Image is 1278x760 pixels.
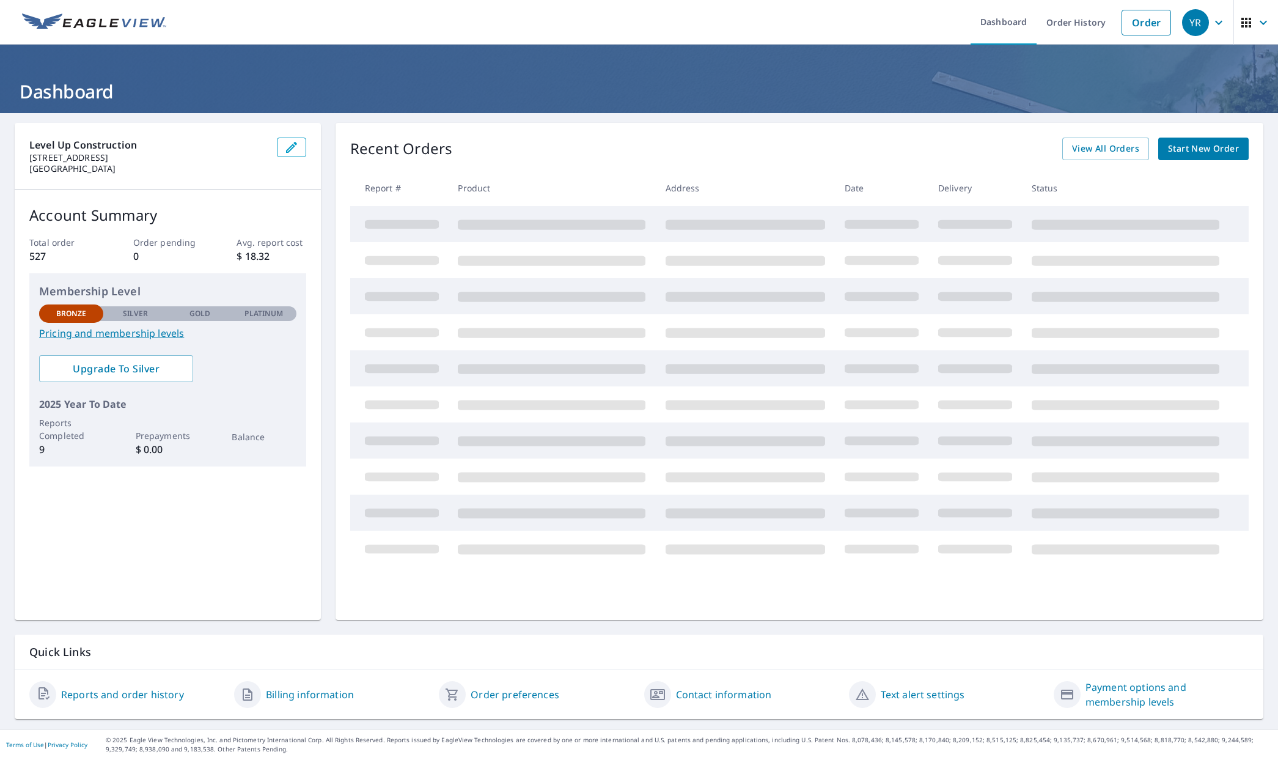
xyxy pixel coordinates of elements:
p: 9 [39,442,103,457]
a: Privacy Policy [48,740,87,749]
img: EV Logo [22,13,166,32]
th: Date [835,170,928,206]
p: 0 [133,249,202,264]
th: Report # [350,170,449,206]
p: Prepayments [136,429,200,442]
p: $ 18.32 [237,249,306,264]
a: Text alert settings [881,687,965,702]
p: | [6,741,87,748]
a: Reports and order history [61,687,184,702]
a: Upgrade To Silver [39,355,193,382]
a: Start New Order [1158,138,1249,160]
p: Recent Orders [350,138,453,160]
th: Product [448,170,655,206]
a: Terms of Use [6,740,44,749]
p: $ 0.00 [136,442,200,457]
p: Account Summary [29,204,306,226]
p: Total order [29,236,98,249]
p: Avg. report cost [237,236,306,249]
p: Reports Completed [39,416,103,442]
a: Contact information [676,687,772,702]
p: Platinum [244,308,283,319]
span: Start New Order [1168,141,1239,157]
p: Level Up Construction [29,138,267,152]
a: Billing information [266,687,354,702]
span: View All Orders [1072,141,1139,157]
p: Quick Links [29,644,1249,660]
div: YR [1182,9,1209,36]
a: Payment options and membership levels [1085,680,1249,709]
p: Bronze [56,308,87,319]
a: View All Orders [1062,138,1149,160]
a: Order preferences [471,687,559,702]
p: 527 [29,249,98,264]
p: Gold [189,308,210,319]
p: [STREET_ADDRESS] [29,152,267,163]
p: Silver [123,308,149,319]
a: Pricing and membership levels [39,326,296,341]
a: Order [1122,10,1171,35]
th: Status [1022,170,1229,206]
p: © 2025 Eagle View Technologies, Inc. and Pictometry International Corp. All Rights Reserved. Repo... [106,736,1272,754]
h1: Dashboard [15,79,1263,104]
p: Membership Level [39,283,296,300]
th: Address [656,170,835,206]
th: Delivery [928,170,1022,206]
p: [GEOGRAPHIC_DATA] [29,163,267,174]
p: Balance [232,430,296,443]
p: Order pending [133,236,202,249]
p: 2025 Year To Date [39,397,296,411]
span: Upgrade To Silver [49,362,183,375]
